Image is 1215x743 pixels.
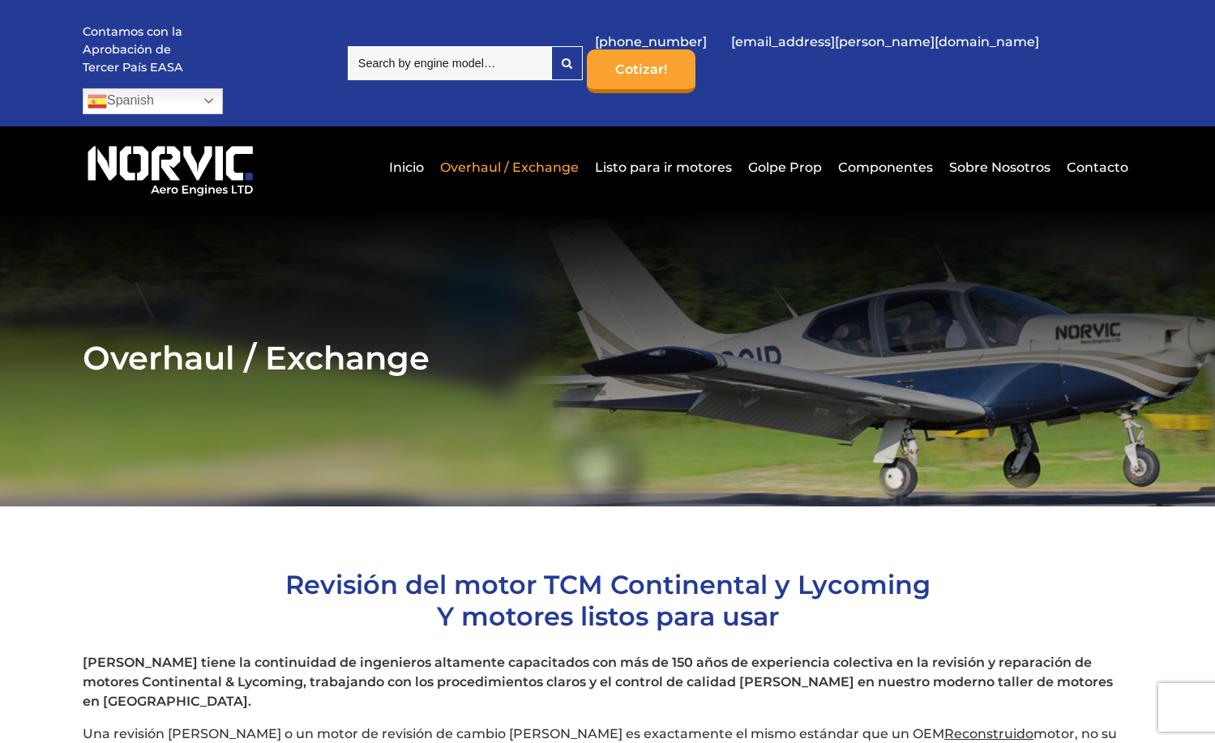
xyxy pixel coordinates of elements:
[83,139,258,198] img: Logotipo de Norvic Aero Engines
[723,22,1047,62] a: [EMAIL_ADDRESS][PERSON_NAME][DOMAIN_NAME]
[83,338,1132,378] h2: Overhaul / Exchange
[591,147,736,187] a: Listo para ir motores
[744,147,826,187] a: Golpe Prop
[1063,147,1128,187] a: Contacto
[587,22,715,62] a: [PHONE_NUMBER]
[83,655,1113,709] strong: [PERSON_NAME] tiene la continuidad de ingenieros altamente capacitados con más de 150 años de exp...
[83,23,204,76] p: Contamos con la Aprobación de Tercer País EASA
[385,147,428,187] a: Inicio
[436,147,583,187] a: Overhaul / Exchange
[945,147,1055,187] a: Sobre Nosotros
[944,726,1033,741] span: Reconstruido
[348,46,551,80] input: Search by engine model…
[88,92,107,111] img: es
[834,147,937,187] a: Componentes
[285,569,931,632] span: Revisión del motor TCM Continental y Lycoming Y motores listos para usar
[587,49,695,93] a: Cotizar!
[83,88,223,114] a: Spanish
